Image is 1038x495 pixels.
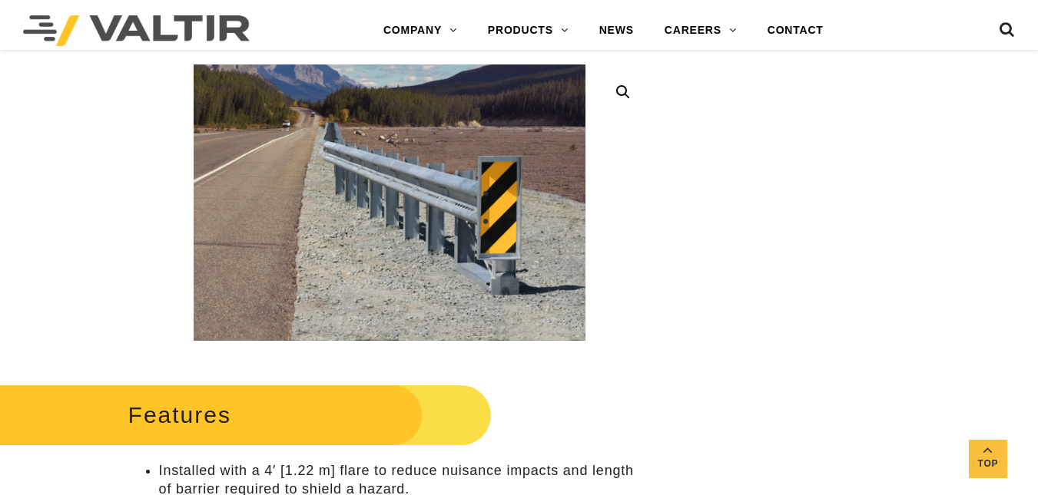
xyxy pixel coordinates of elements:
[473,15,584,46] a: PRODUCTS
[752,15,839,46] a: CONTACT
[969,440,1007,478] a: Top
[584,15,649,46] a: NEWS
[649,15,752,46] a: CAREERS
[969,455,1007,473] span: Top
[23,15,250,46] img: Valtir
[368,15,473,46] a: COMPANY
